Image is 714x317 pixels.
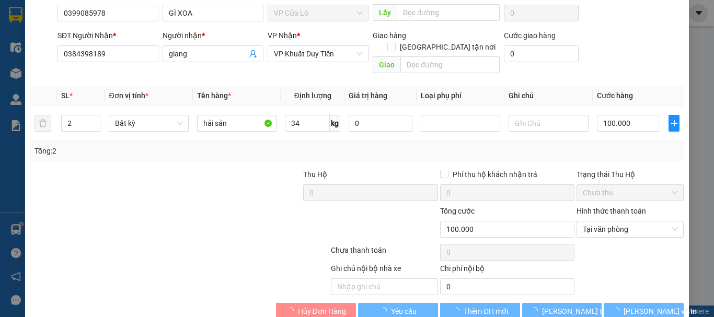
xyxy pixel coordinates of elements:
span: loading [379,307,391,314]
span: loading [531,307,542,314]
span: Chưa thu [583,185,677,201]
span: kg [330,115,340,132]
span: plus [669,119,679,127]
div: Chi phí nội bộ [440,263,574,278]
span: Đơn vị tính [109,91,148,100]
span: [PERSON_NAME] thay đổi [542,306,626,317]
span: Thu Hộ [303,170,327,179]
input: VD: Bàn, Ghế [197,115,277,132]
label: Cước giao hàng [504,31,556,40]
span: Phí thu hộ khách nhận trả [448,169,542,180]
button: plus [669,115,680,132]
span: loading [286,307,298,314]
span: Giao hàng [373,31,406,40]
span: VP Khuất Duy Tiến [274,46,362,62]
b: GỬI : VP Cửa Lò [13,76,116,93]
input: Dọc đường [400,56,500,73]
span: Tại văn phòng [583,221,677,237]
span: SL [61,91,70,100]
input: Cước giao hàng [504,45,579,62]
th: Loại phụ phí [417,86,504,106]
span: Yêu cầu [391,306,417,317]
span: user-add [249,50,257,58]
span: [GEOGRAPHIC_DATA] tận nơi [396,41,500,53]
label: Hình thức thanh toán [577,207,646,215]
div: Người nhận [163,30,263,41]
div: Trạng thái Thu Hộ [577,169,684,180]
span: Giao [373,56,400,73]
span: VP Nhận [268,31,297,40]
input: Cước lấy hàng [504,5,579,21]
li: Hotline: 02386655777, 02462925925, 0944789456 [98,39,437,52]
span: Hủy Đơn Hàng [298,306,346,317]
span: Thêm ĐH mới [464,306,508,317]
span: VP Cửa Lò [274,5,362,21]
span: loading [452,307,464,314]
input: Dọc đường [397,4,500,21]
span: loading [612,307,624,314]
div: Chưa thanh toán [330,244,439,263]
li: [PERSON_NAME], [PERSON_NAME] [98,26,437,39]
div: Tổng: 2 [34,145,277,157]
img: logo.jpg [13,13,65,65]
span: Định lượng [294,91,331,100]
button: delete [34,115,51,132]
input: Ghi Chú [509,115,588,132]
span: Bất kỳ [115,115,182,131]
span: Tên hàng [197,91,231,100]
div: Ghi chú nội bộ nhà xe [331,263,438,278]
span: Tổng cước [440,207,475,215]
span: [PERSON_NAME] và In [624,306,697,317]
input: Nhập ghi chú [331,278,438,295]
span: Giá trị hàng [349,91,387,100]
span: Cước hàng [597,91,633,100]
th: Ghi chú [504,86,592,106]
span: Lấy [373,4,397,21]
div: SĐT Người Nhận [57,30,158,41]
